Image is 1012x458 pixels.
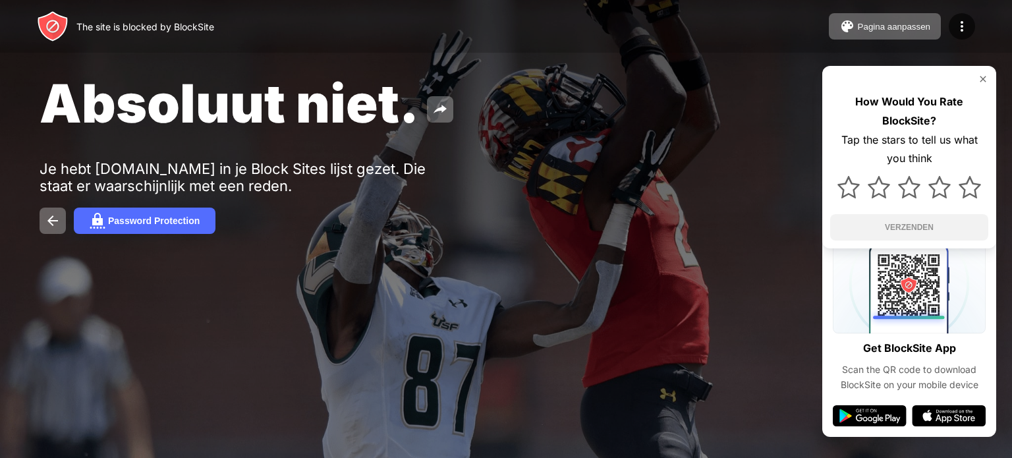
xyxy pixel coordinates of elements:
img: star.svg [898,176,920,198]
div: Tap the stars to tell us what you think [830,130,988,169]
img: app-store.svg [912,405,986,426]
img: star.svg [837,176,860,198]
div: Password Protection [108,215,200,226]
img: google-play.svg [833,405,907,426]
button: Pagina aanpassen [829,13,941,40]
img: star.svg [928,176,951,198]
button: VERZENDEN [830,214,988,241]
img: header-logo.svg [37,11,69,42]
div: Get BlockSite App [863,339,956,358]
button: Password Protection [74,208,215,234]
span: Absoluut niet. [40,71,419,135]
img: password.svg [90,213,105,229]
div: The site is blocked by BlockSite [76,21,214,32]
img: menu-icon.svg [954,18,970,34]
img: back.svg [45,213,61,229]
div: Pagina aanpassen [858,22,930,32]
div: How Would You Rate BlockSite? [830,92,988,130]
div: Je hebt [DOMAIN_NAME] in je Block Sites lijst gezet. Die staat er waarschijnlijk met een reden. [40,160,447,194]
img: star.svg [959,176,981,198]
img: share.svg [432,101,448,117]
img: pallet.svg [839,18,855,34]
div: Scan the QR code to download BlockSite on your mobile device [833,362,986,392]
img: rate-us-close.svg [978,74,988,84]
img: star.svg [868,176,890,198]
